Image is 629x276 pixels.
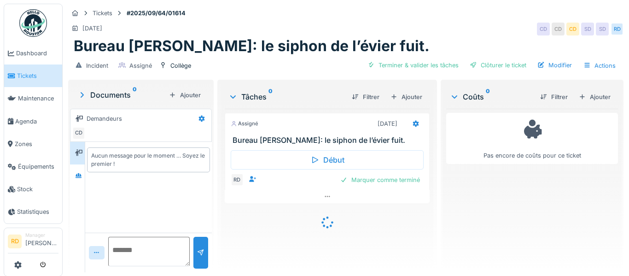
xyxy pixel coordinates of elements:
[129,61,152,70] div: Assigné
[387,91,426,103] div: Ajouter
[268,91,273,102] sup: 0
[536,91,571,103] div: Filtrer
[17,71,58,80] span: Tickets
[579,59,620,72] div: Actions
[4,155,62,178] a: Équipements
[581,23,594,35] div: SD
[337,174,424,186] div: Marquer comme terminé
[25,232,58,252] li: [PERSON_NAME]
[4,65,62,87] a: Tickets
[566,23,579,35] div: CD
[133,89,137,100] sup: 0
[74,37,430,55] h1: Bureau [PERSON_NAME]: le siphon de l’évier fuit.
[466,59,530,71] div: Clôturer le ticket
[25,232,58,239] div: Manager
[16,49,58,58] span: Dashboard
[364,59,462,71] div: Terminer & valider les tâches
[4,42,62,65] a: Dashboard
[17,185,58,194] span: Stock
[552,23,565,35] div: CD
[72,127,85,140] div: CD
[15,140,58,148] span: Zones
[596,23,609,35] div: SD
[17,207,58,216] span: Statistiques
[15,117,58,126] span: Agenda
[91,152,206,168] div: Aucun message pour le moment … Soyez le premier !
[231,173,244,186] div: RD
[452,117,612,160] div: Pas encore de coûts pour ce ticket
[611,23,623,35] div: RD
[4,178,62,200] a: Stock
[8,232,58,254] a: RD Manager[PERSON_NAME]
[86,61,108,70] div: Incident
[4,110,62,133] a: Agenda
[233,136,426,145] h3: Bureau [PERSON_NAME]: le siphon de l’évier fuit.
[450,91,533,102] div: Coûts
[82,24,102,33] div: [DATE]
[4,200,62,223] a: Statistiques
[231,120,258,128] div: Assigné
[4,87,62,110] a: Maintenance
[231,150,424,170] div: Début
[18,94,58,103] span: Maintenance
[18,162,58,171] span: Équipements
[575,91,614,103] div: Ajouter
[4,133,62,155] a: Zones
[534,59,576,71] div: Modifier
[228,91,345,102] div: Tâches
[87,114,122,123] div: Demandeurs
[378,119,397,128] div: [DATE]
[77,89,165,100] div: Documents
[19,9,47,37] img: Badge_color-CXgf-gQk.svg
[486,91,490,102] sup: 0
[8,235,22,248] li: RD
[170,61,191,70] div: Collège
[165,89,204,101] div: Ajouter
[537,23,550,35] div: CD
[123,9,189,18] strong: #2025/09/64/01614
[348,91,383,103] div: Filtrer
[93,9,112,18] div: Tickets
